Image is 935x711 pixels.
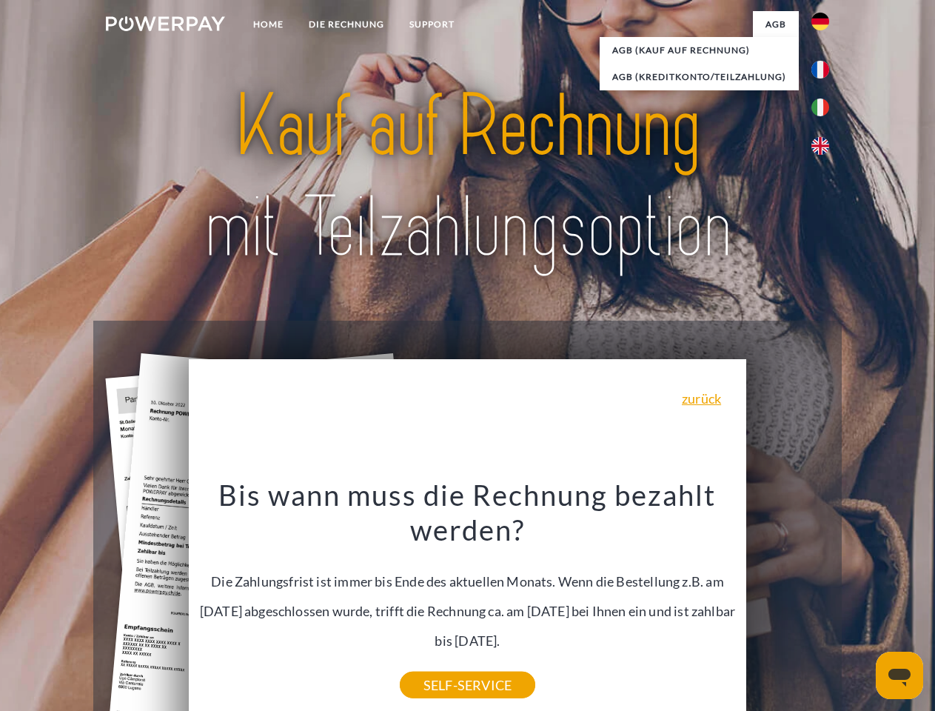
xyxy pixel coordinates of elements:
[106,16,225,31] img: logo-powerpay-white.svg
[397,11,467,38] a: SUPPORT
[296,11,397,38] a: DIE RECHNUNG
[811,61,829,79] img: fr
[811,137,829,155] img: en
[753,11,799,38] a: agb
[682,392,721,405] a: zurück
[241,11,296,38] a: Home
[600,37,799,64] a: AGB (Kauf auf Rechnung)
[876,652,923,699] iframe: Schaltfläche zum Öffnen des Messaging-Fensters
[811,13,829,30] img: de
[198,477,738,548] h3: Bis wann muss die Rechnung bezahlt werden?
[400,672,535,698] a: SELF-SERVICE
[600,64,799,90] a: AGB (Kreditkonto/Teilzahlung)
[198,477,738,685] div: Die Zahlungsfrist ist immer bis Ende des aktuellen Monats. Wenn die Bestellung z.B. am [DATE] abg...
[811,99,829,116] img: it
[141,71,794,284] img: title-powerpay_de.svg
